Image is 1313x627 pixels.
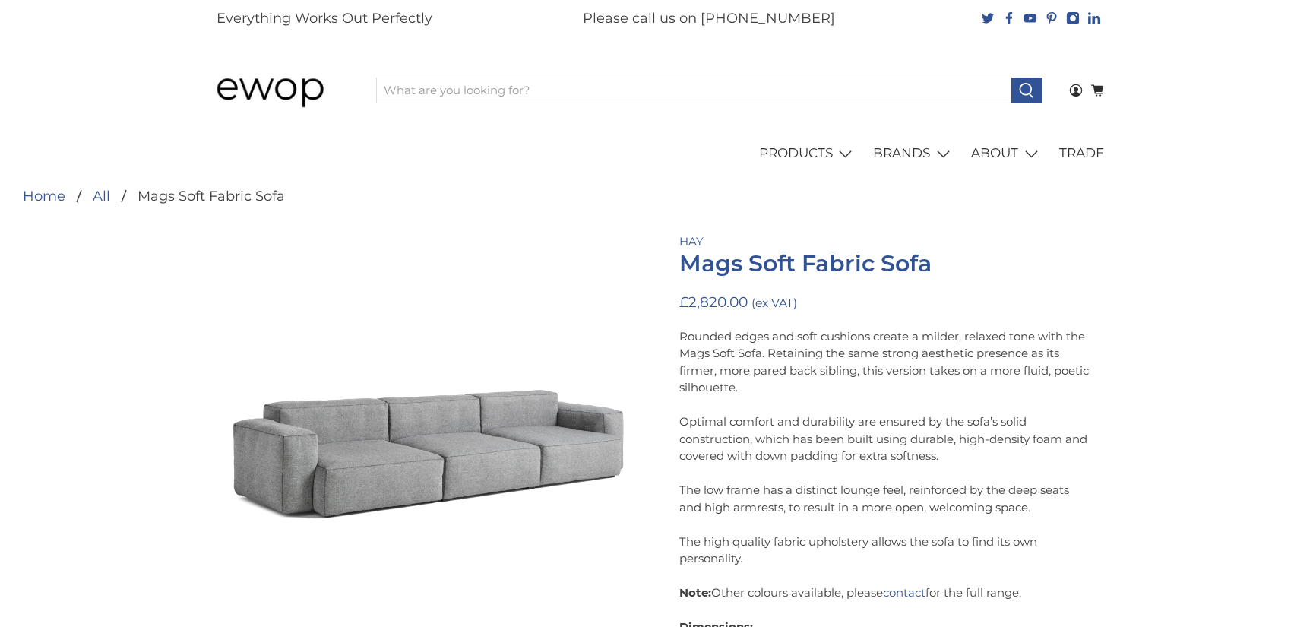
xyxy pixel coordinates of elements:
span: £2,820.00 [679,293,748,311]
a: Home [23,189,65,203]
nav: breadcrumbs [23,189,285,203]
input: What are you looking for? [376,78,1011,103]
nav: main navigation [201,132,1112,175]
li: Mags Soft Fabric Sofa [110,189,285,203]
a: ABOUT [963,132,1051,175]
a: All [93,189,110,203]
a: TRADE [1051,132,1113,175]
a: PRODUCTS [750,132,865,175]
small: (ex VAT) [751,296,797,310]
p: Everything Works Out Perfectly [217,8,432,29]
span: Other colours available, please [711,585,883,600]
h1: Mags Soft Fabric Sofa [679,251,1090,277]
strong: Note: [679,585,711,600]
a: BRANDS [865,132,963,175]
span: for the full range. [925,585,1021,600]
a: HAY [679,234,704,249]
p: Please call us on [PHONE_NUMBER] [583,8,835,29]
a: contact [883,585,925,600]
